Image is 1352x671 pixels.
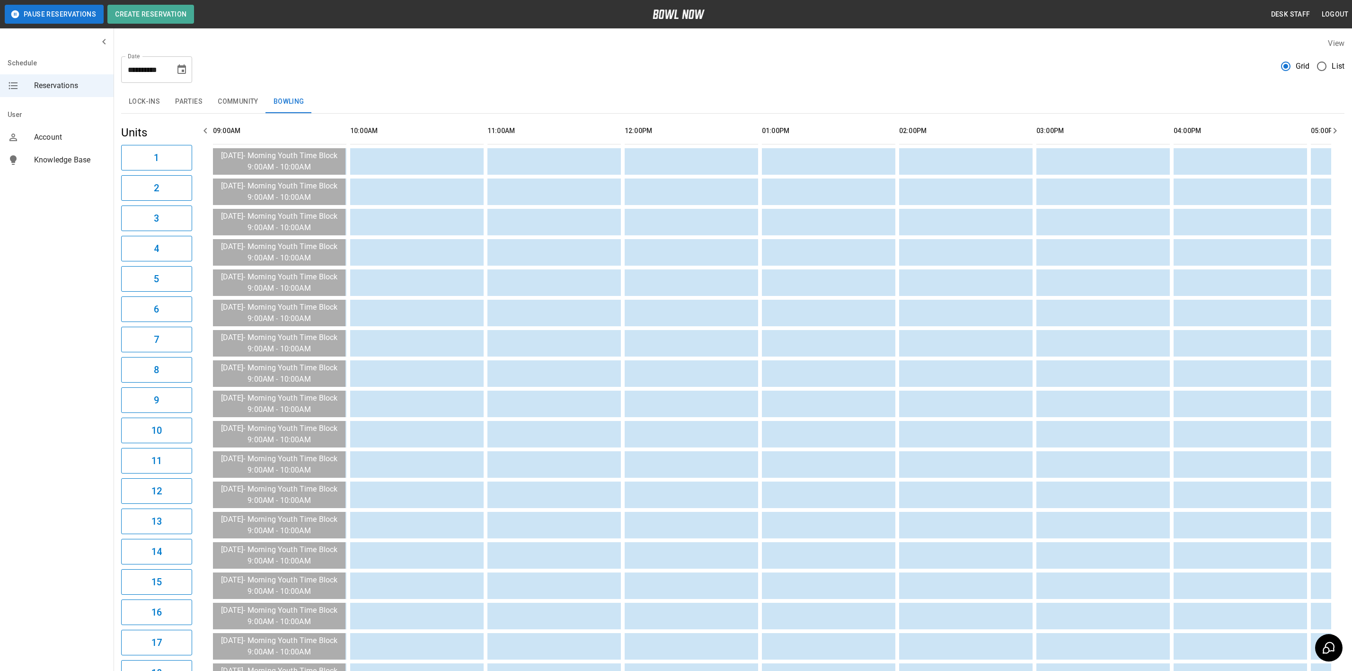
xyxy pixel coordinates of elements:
span: Account [34,132,106,143]
button: 1 [121,145,192,170]
h6: 12 [151,483,162,499]
span: Reservations [34,80,106,91]
button: Create Reservation [107,5,194,24]
button: 4 [121,236,192,261]
button: 14 [121,539,192,564]
th: 11:00AM [487,117,621,144]
button: 5 [121,266,192,292]
button: 3 [121,206,192,231]
h6: 9 [154,393,159,408]
span: List [1332,61,1344,72]
button: 2 [121,175,192,201]
button: 7 [121,327,192,352]
h6: 7 [154,332,159,347]
h6: 14 [151,544,162,559]
button: 9 [121,387,192,413]
button: 17 [121,630,192,655]
button: 15 [121,569,192,595]
button: 16 [121,599,192,625]
span: Knowledge Base [34,154,106,166]
button: Community [210,90,266,113]
button: Choose date, selected date is Aug 30, 2025 [172,60,191,79]
button: 11 [121,448,192,474]
button: 12 [121,478,192,504]
h6: 3 [154,211,159,226]
h6: 10 [151,423,162,438]
button: Lock-ins [121,90,168,113]
button: Desk Staff [1267,6,1314,23]
button: Parties [168,90,210,113]
button: Bowling [266,90,312,113]
h6: 1 [154,150,159,165]
button: Logout [1318,6,1352,23]
h5: Units [121,125,192,140]
th: 09:00AM [213,117,346,144]
h6: 5 [154,271,159,286]
span: Grid [1296,61,1310,72]
button: 6 [121,296,192,322]
label: View [1328,39,1344,48]
h6: 2 [154,180,159,196]
button: 10 [121,418,192,443]
h6: 15 [151,574,162,590]
th: 10:00AM [350,117,484,144]
h6: 4 [154,241,159,256]
h6: 6 [154,302,159,317]
h6: 8 [154,362,159,377]
button: 13 [121,509,192,534]
h6: 13 [151,514,162,529]
h6: 16 [151,605,162,620]
button: 8 [121,357,192,383]
div: inventory tabs [121,90,1344,113]
h6: 11 [151,453,162,468]
th: 12:00PM [625,117,758,144]
img: logo [653,9,705,19]
button: Pause Reservations [5,5,104,24]
h6: 17 [151,635,162,650]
